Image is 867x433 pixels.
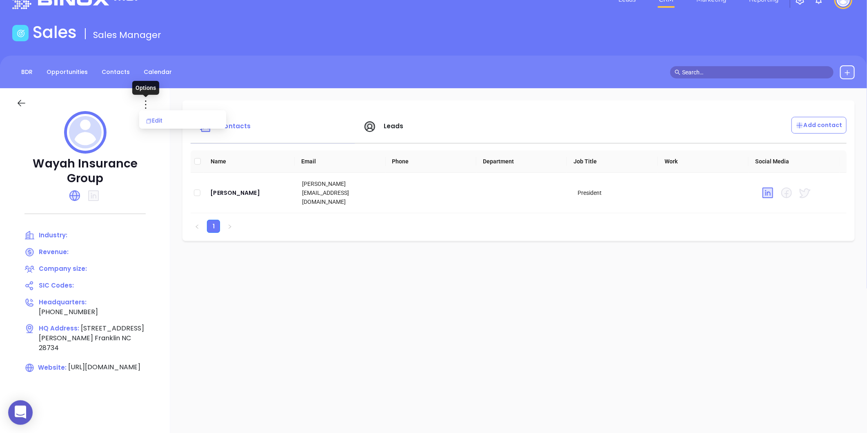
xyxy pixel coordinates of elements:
p: Add contact [796,121,843,129]
span: SIC Codes: [39,281,74,290]
span: Headquarters: [39,298,87,306]
span: [STREET_ADDRESS][PERSON_NAME] Franklin NC 28734 [39,324,144,353]
span: Website: [24,363,67,372]
th: Email [295,150,385,173]
td: President [571,173,663,213]
div: Edit [146,116,220,125]
span: Industry: [39,231,67,239]
span: HQ Address: [39,324,79,333]
th: Job Title [567,150,658,173]
li: Next Page [223,220,236,233]
span: right [227,224,232,229]
span: Sales Manager [93,29,161,41]
span: Company size: [39,264,87,273]
span: search [675,69,680,75]
th: Phone [386,150,476,173]
img: profile logo [64,111,107,154]
span: [URL][DOMAIN_NAME] [68,363,140,372]
a: Contacts [97,65,135,79]
th: Social Media [749,150,839,173]
li: Previous Page [191,220,204,233]
div: Options [132,81,159,95]
span: Revenue: [39,248,69,256]
a: BDR [16,65,38,79]
span: Leads [384,122,404,130]
a: Calendar [139,65,177,79]
th: Work [658,150,749,173]
li: 1 [207,220,220,233]
a: 1 [207,220,220,232]
input: Search… [682,68,829,77]
a: Opportunities [42,65,93,79]
button: right [223,220,236,233]
a: [PERSON_NAME] [210,188,289,198]
span: left [195,224,200,229]
p: Wayah Insurance Group [16,156,154,186]
span: Contacts [219,122,251,130]
span: [PHONE_NUMBER] [39,307,98,317]
td: [PERSON_NAME][EMAIL_ADDRESS][DOMAIN_NAME] [296,173,387,213]
button: left [191,220,204,233]
th: Department [476,150,567,173]
th: Name [204,150,295,173]
h1: Sales [33,22,77,42]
